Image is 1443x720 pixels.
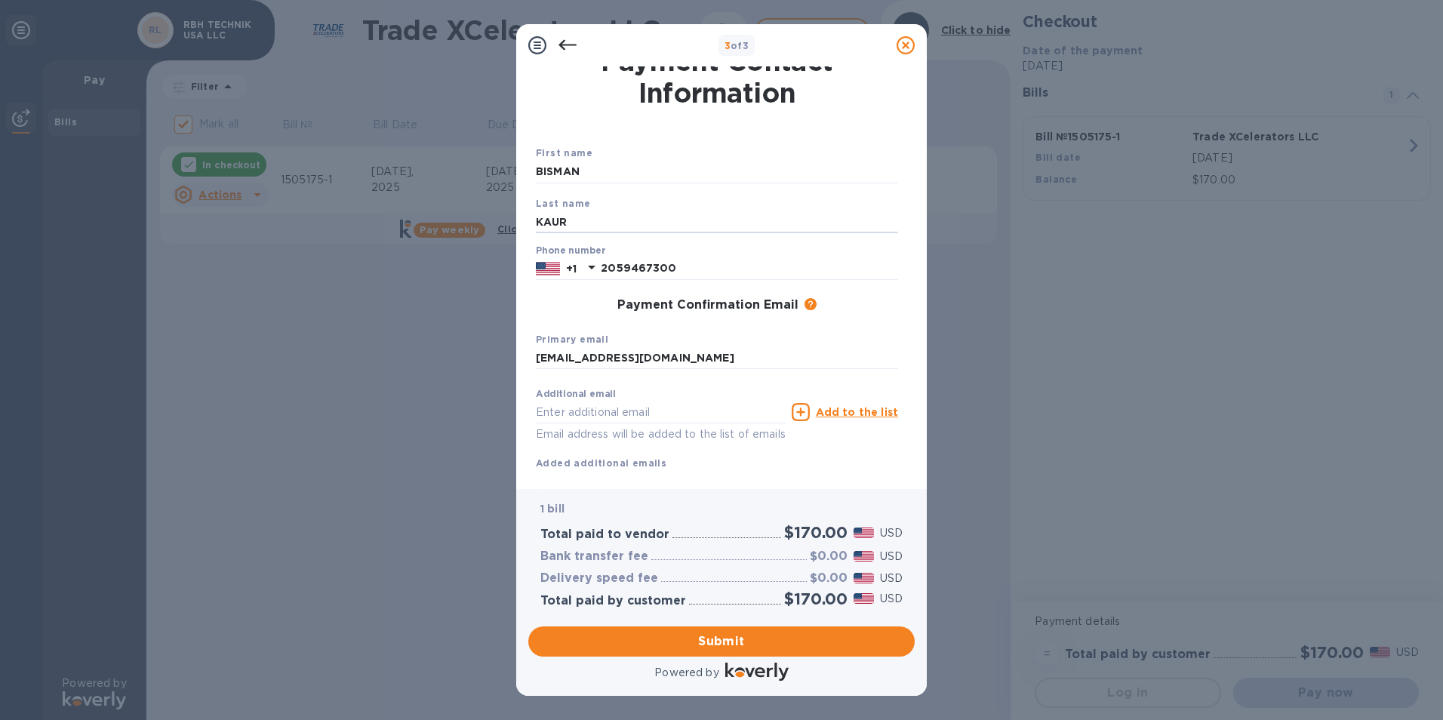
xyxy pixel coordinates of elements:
[880,591,903,607] p: USD
[880,525,903,541] p: USD
[540,571,658,586] h3: Delivery speed fee
[540,594,686,608] h3: Total paid by customer
[654,665,718,681] p: Powered by
[784,523,848,542] h2: $170.00
[854,551,874,562] img: USD
[880,549,903,565] p: USD
[540,528,669,542] h3: Total paid to vendor
[536,426,786,443] p: Email address will be added to the list of emails
[816,406,898,418] u: Add to the list
[725,40,731,51] span: 3
[854,573,874,583] img: USD
[536,161,898,183] input: Enter your first name
[601,257,898,280] input: Enter your phone number
[540,503,565,515] b: 1 bill
[536,334,608,345] b: Primary email
[540,632,903,651] span: Submit
[536,45,898,109] h1: Payment Contact Information
[854,528,874,538] img: USD
[536,260,560,277] img: US
[528,626,915,657] button: Submit
[725,663,789,681] img: Logo
[536,401,786,423] input: Enter additional email
[536,211,898,233] input: Enter your last name
[536,198,591,209] b: Last name
[725,40,749,51] b: of 3
[536,347,898,370] input: Enter your primary name
[784,589,848,608] h2: $170.00
[566,261,577,276] p: +1
[536,390,616,399] label: Additional email
[540,549,648,564] h3: Bank transfer fee
[810,571,848,586] h3: $0.00
[617,298,798,312] h3: Payment Confirmation Email
[854,593,874,604] img: USD
[536,457,666,469] b: Added additional emails
[880,571,903,586] p: USD
[536,147,592,158] b: First name
[810,549,848,564] h3: $0.00
[536,247,605,256] label: Phone number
